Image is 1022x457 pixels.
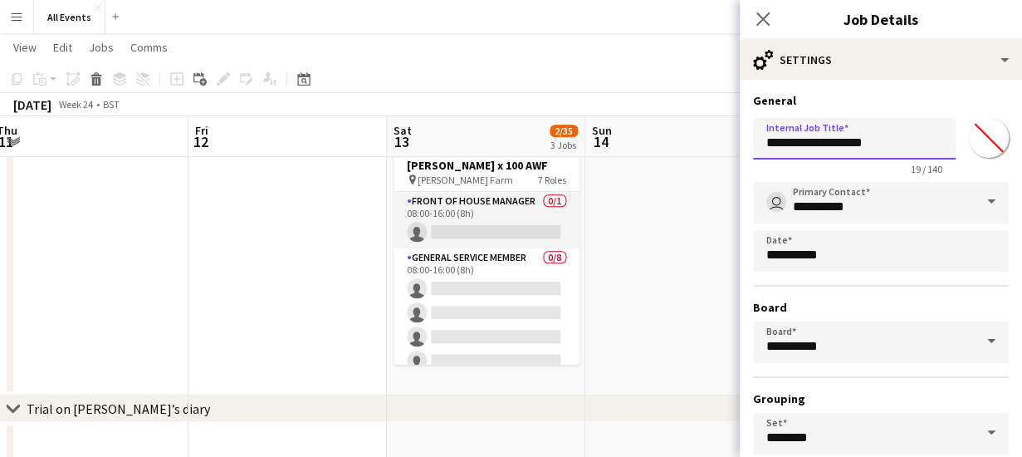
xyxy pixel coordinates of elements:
app-card-role: Front of House Manager0/108:00-16:00 (8h) [394,192,579,248]
span: Edit [53,40,72,55]
div: Trial on [PERSON_NAME]’s diary [27,400,210,417]
span: 13 [391,132,412,151]
div: Settings [740,40,1022,80]
h3: General [753,93,1009,108]
a: View [7,37,43,58]
span: [PERSON_NAME] Farm [418,174,513,186]
div: [DATE] [13,96,51,113]
span: Comms [130,40,168,55]
span: 7 Roles [538,174,566,186]
span: Fri [195,123,208,138]
span: Jobs [89,40,114,55]
span: 2/35 [550,125,578,137]
div: BST [103,98,120,111]
span: View [13,40,37,55]
span: 14 [589,132,612,151]
span: Week 24 [55,98,96,111]
h3: [PERSON_NAME] and [PERSON_NAME] x 100 AWF [394,143,579,173]
a: Comms [124,37,174,58]
button: All Events [34,1,105,33]
h3: Job Details [740,8,1022,30]
app-job-card: 08:00-00:00 (16h) (Sun)0/16[PERSON_NAME] and [PERSON_NAME] x 100 AWF [PERSON_NAME] Farm7 RolesFro... [394,119,579,365]
span: 12 [193,132,208,151]
span: Sun [592,123,612,138]
a: Edit [46,37,79,58]
h3: Grouping [753,391,1009,406]
a: Jobs [82,37,120,58]
span: Sat [394,123,412,138]
h3: Board [753,300,1009,315]
div: 3 Jobs [550,139,577,151]
span: 19 / 140 [897,163,956,175]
